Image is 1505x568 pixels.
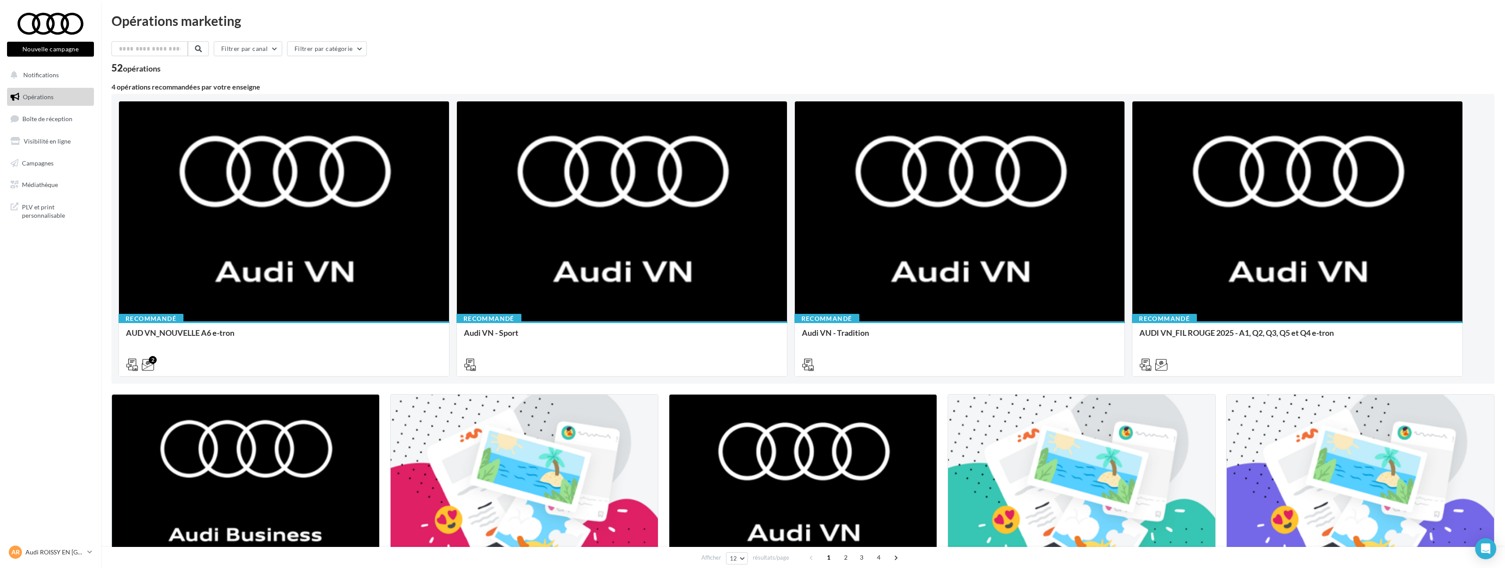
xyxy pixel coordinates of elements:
button: Notifications [5,66,92,84]
span: Afficher [701,554,721,562]
span: AR [11,548,20,557]
div: Audi VN - Tradition [802,328,1118,346]
button: 12 [726,552,748,564]
a: Boîte de réception [5,109,96,128]
span: 3 [855,550,869,564]
button: Nouvelle campagne [7,42,94,57]
div: AUD VN_NOUVELLE A6 e-tron [126,328,442,346]
span: Médiathèque [22,181,58,188]
span: résultats/page [753,554,789,562]
p: Audi ROISSY EN [GEOGRAPHIC_DATA] [25,548,84,557]
span: Visibilité en ligne [24,137,71,145]
a: Visibilité en ligne [5,132,96,151]
span: 2 [839,550,853,564]
span: Campagnes [22,159,54,166]
div: Recommandé [119,314,183,324]
div: AUDI VN_FIL ROUGE 2025 - A1, Q2, Q3, Q5 et Q4 e-tron [1139,328,1455,346]
div: 52 [111,63,161,73]
span: Opérations [23,93,54,101]
a: Opérations [5,88,96,106]
button: Filtrer par catégorie [287,41,367,56]
span: PLV et print personnalisable [22,201,90,220]
div: Recommandé [456,314,521,324]
span: Boîte de réception [22,115,72,122]
span: Notifications [23,71,59,79]
div: 2 [149,356,157,364]
div: opérations [123,65,161,72]
div: Recommandé [794,314,859,324]
a: AR Audi ROISSY EN [GEOGRAPHIC_DATA] [7,544,94,561]
a: Campagnes [5,154,96,173]
div: Audi VN - Sport [464,328,780,337]
button: Filtrer par canal [214,41,282,56]
div: 4 opérations recommandées par votre enseigne [111,83,1494,90]
div: Opérations marketing [111,14,1494,27]
span: 1 [822,550,836,564]
a: Médiathèque [5,176,96,194]
span: 4 [872,550,886,564]
div: Open Intercom Messenger [1475,538,1496,559]
a: PLV et print personnalisable [5,198,96,223]
div: Recommandé [1132,314,1197,324]
span: 12 [730,555,737,562]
